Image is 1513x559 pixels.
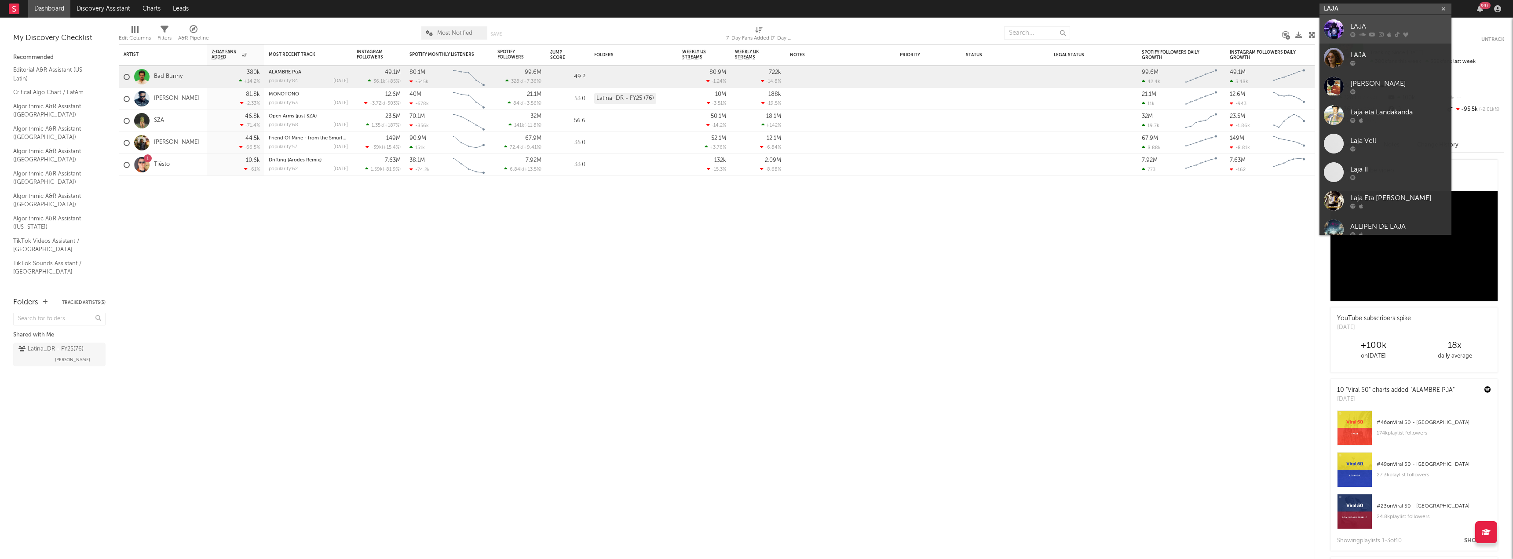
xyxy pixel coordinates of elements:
[13,259,97,277] a: TikTok Sounds Assistant / [GEOGRAPHIC_DATA]
[508,122,541,128] div: ( )
[409,101,429,106] div: -678k
[1337,314,1411,323] div: YouTube subscribers spike
[154,95,199,102] a: [PERSON_NAME]
[524,167,540,172] span: +13.5 %
[1337,536,1402,546] div: Showing playlist s 1- 3 of 10
[550,116,585,126] div: 56.6
[13,169,97,187] a: Algorithmic A&R Assistant ([GEOGRAPHIC_DATA])
[1446,92,1504,104] div: --
[119,22,151,47] div: Edit Columns
[1269,88,1309,110] svg: Chart title
[1350,21,1447,32] div: LAJA
[550,94,585,104] div: 53.0
[706,78,726,84] div: -1.24 %
[13,102,97,120] a: Algorithmic A&R Assistant ([GEOGRAPHIC_DATA])
[1181,110,1221,132] svg: Chart title
[1350,107,1447,117] div: Laja eta Landakanda
[682,49,713,60] span: Weekly US Streams
[13,313,106,325] input: Search for folders...
[371,145,382,150] span: -39k
[900,52,935,58] div: Priority
[1337,395,1455,404] div: [DATE]
[364,100,401,106] div: ( )
[13,146,97,164] a: Algorithmic A&R Assistant ([GEOGRAPHIC_DATA])
[711,135,726,141] div: 52.1M
[1230,123,1250,128] div: -1.86k
[13,52,106,63] div: Recommended
[385,113,401,119] div: 23.5M
[246,91,260,97] div: 81.8k
[154,161,170,168] a: Tiësto
[383,145,399,150] span: +15.4 %
[1333,351,1414,362] div: on [DATE]
[269,136,348,141] div: Friend Of Mine - from the Smurfs Movie Soundtrack
[333,79,348,84] div: [DATE]
[365,144,401,150] div: ( )
[372,123,383,128] span: 1.35k
[239,144,260,150] div: -66.5 %
[1319,129,1451,158] a: Laja Vell
[1142,135,1158,141] div: 67.9M
[333,167,348,172] div: [DATE]
[357,49,387,60] div: Instagram Followers
[154,139,199,146] a: [PERSON_NAME]
[711,113,726,119] div: 50.1M
[709,69,726,75] div: 80.9M
[1330,494,1498,536] a: #23onViral 50 - [GEOGRAPHIC_DATA]24.8kplaylist followers
[1319,186,1451,215] a: Laja Eta [PERSON_NAME]
[1230,113,1245,119] div: 23.5M
[1350,193,1447,203] div: Laja Eta [PERSON_NAME]
[1377,470,1491,480] div: 27.3k playlist followers
[269,79,298,84] div: popularity: 84
[1230,50,1296,60] div: Instagram Followers Daily Growth
[1350,221,1447,232] div: ALLIPEN DE LAJA
[387,79,399,84] span: +85 %
[1464,538,1493,544] button: Show All
[726,33,792,44] div: 7-Day Fans Added (7-Day Fans Added)
[707,166,726,172] div: -15.3 %
[1377,512,1491,522] div: 24.8k playlist followers
[790,52,878,58] div: Notes
[490,32,502,37] button: Save
[157,22,172,47] div: Filters
[178,33,209,44] div: A&R Pipeline
[1319,72,1451,101] a: [PERSON_NAME]
[706,122,726,128] div: -14.2 %
[449,132,489,154] svg: Chart title
[1319,44,1451,72] a: LAJA
[761,100,781,106] div: -19.5 %
[373,79,385,84] span: 36.1k
[370,101,384,106] span: -3.72k
[1350,50,1447,60] div: LAJA
[13,297,38,308] div: Folders
[1377,501,1491,512] div: # 23 on Viral 50 - [GEOGRAPHIC_DATA]
[1350,164,1447,175] div: Laja II
[409,113,425,119] div: 70.1M
[550,138,585,148] div: 35.0
[966,52,1023,58] div: Status
[1004,26,1070,40] input: Search...
[1377,459,1491,470] div: # 49 on Viral 50 - [GEOGRAPHIC_DATA]
[1480,2,1491,9] div: 99 +
[1142,157,1158,163] div: 7.92M
[761,122,781,128] div: +142 %
[1230,69,1246,75] div: 49.1M
[269,52,335,57] div: Most Recent Track
[505,78,541,84] div: ( )
[244,166,260,172] div: -61 %
[269,70,301,75] a: ALAMBRE PúA
[409,157,425,163] div: 38.1M
[178,22,209,47] div: A&R Pipeline
[55,354,90,365] span: [PERSON_NAME]
[124,52,190,57] div: Artist
[1269,132,1309,154] svg: Chart title
[594,93,656,104] div: Latina_DR - FY25 (76)
[269,92,299,97] a: MONÓTONO
[1333,340,1414,351] div: +100k
[240,122,260,128] div: -71.4 %
[514,123,524,128] span: 141k
[269,123,298,128] div: popularity: 68
[1142,91,1156,97] div: 21.1M
[550,50,572,60] div: Jump Score
[766,113,781,119] div: 18.1M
